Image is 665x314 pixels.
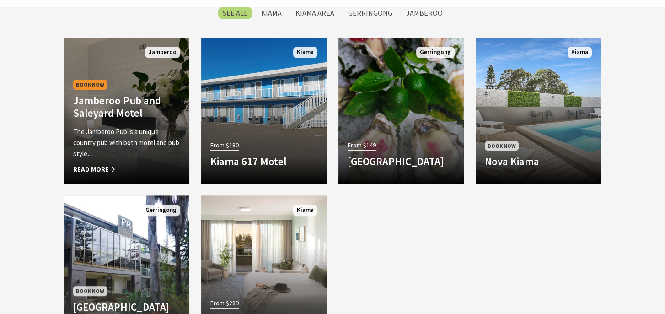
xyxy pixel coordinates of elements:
[343,7,397,19] label: Gerringong
[210,140,239,151] span: From $180
[291,7,339,19] label: Kiama Area
[476,38,601,184] a: Book Now Nova Kiama Kiama
[402,7,447,19] label: Jamberoo
[73,126,180,159] p: The Jamberoo Pub is a unique country pub with both motel and pub style…
[568,47,592,58] span: Kiama
[416,47,455,58] span: Gerringong
[73,80,107,89] span: Book Now
[64,38,189,184] a: Book Now Jamberoo Pub and Saleyard Motel The Jamberoo Pub is a unique country pub with both motel...
[348,155,455,168] h4: [GEOGRAPHIC_DATA]
[73,94,180,119] h4: Jamberoo Pub and Saleyard Motel
[210,155,317,168] h4: Kiama 617 Motel
[145,47,180,58] span: Jamberoo
[257,7,286,19] label: Kiama
[142,205,180,216] span: Gerringong
[201,38,327,184] a: From $180 Kiama 617 Motel Kiama
[338,38,464,184] a: From $149 [GEOGRAPHIC_DATA] Gerringong
[485,155,592,168] h4: Nova Kiama
[73,164,180,175] span: Read More
[210,298,239,309] span: From $289
[293,205,317,216] span: Kiama
[218,7,252,19] label: SEE All
[293,47,317,58] span: Kiama
[73,286,107,296] span: Book Now
[348,140,376,151] span: From $149
[485,141,519,151] span: Book Now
